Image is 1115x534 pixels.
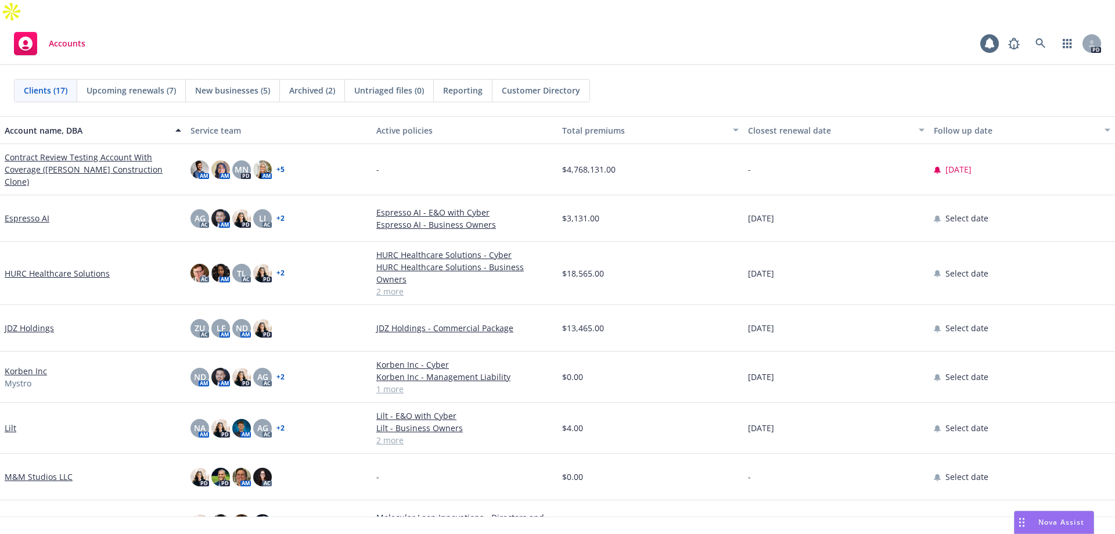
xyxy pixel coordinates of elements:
[276,166,285,173] a: + 5
[289,84,335,96] span: Archived (2)
[253,468,272,486] img: photo
[934,124,1098,137] div: Follow up date
[211,264,230,282] img: photo
[376,371,553,383] a: Korben Inc - Management Liability
[562,212,599,224] span: $3,131.00
[211,160,230,179] img: photo
[257,422,268,434] span: AG
[557,116,743,144] button: Total premiums
[748,267,774,279] span: [DATE]
[1029,32,1052,55] a: Search
[502,84,580,96] span: Customer Directory
[743,116,929,144] button: Closest renewal date
[562,422,583,434] span: $4.00
[190,468,209,486] img: photo
[945,422,988,434] span: Select date
[748,422,774,434] span: [DATE]
[24,84,67,96] span: Clients (17)
[190,514,209,533] img: photo
[5,267,110,279] a: HURC Healthcare Solutions
[232,209,251,228] img: photo
[372,116,557,144] button: Active policies
[1015,511,1029,533] div: Drag to move
[748,322,774,334] span: [DATE]
[376,359,553,371] a: Korben Inc - Cyber
[217,322,225,334] span: LF
[945,267,988,279] span: Select date
[5,377,31,389] span: Mystro
[748,371,774,383] span: [DATE]
[211,368,230,386] img: photo
[5,124,168,137] div: Account name, DBA
[190,124,367,137] div: Service team
[945,371,988,383] span: Select date
[190,264,209,282] img: photo
[211,209,230,228] img: photo
[562,124,726,137] div: Total premiums
[748,212,774,224] span: [DATE]
[443,84,483,96] span: Reporting
[376,163,379,175] span: -
[276,215,285,222] a: + 2
[194,371,206,383] span: ND
[211,514,230,533] img: photo
[945,322,988,334] span: Select date
[194,422,206,434] span: NA
[562,163,616,175] span: $4,768,131.00
[186,116,372,144] button: Service team
[237,267,246,279] span: TL
[5,322,54,334] a: JDZ Holdings
[253,264,272,282] img: photo
[562,267,604,279] span: $18,565.00
[376,422,553,434] a: Lilt - Business Owners
[5,422,16,434] a: Lilt
[1056,32,1079,55] a: Switch app
[195,322,205,334] span: ZU
[376,383,553,395] a: 1 more
[211,419,230,438] img: photo
[945,212,988,224] span: Select date
[376,471,379,483] span: -
[211,468,230,486] img: photo
[235,163,249,175] span: MN
[376,261,553,285] a: HURC Healthcare Solutions - Business Owners
[259,212,266,224] span: LI
[376,218,553,231] a: Espresso AI - Business Owners
[562,371,583,383] span: $0.00
[354,84,424,96] span: Untriaged files (0)
[376,249,553,261] a: HURC Healthcare Solutions - Cyber
[5,365,47,377] a: Korben Inc
[376,410,553,422] a: Lilt - E&O with Cyber
[945,471,988,483] span: Select date
[1002,32,1026,55] a: Report a Bug
[5,212,49,224] a: Espresso AI
[276,425,285,432] a: + 2
[562,322,604,334] span: $13,465.00
[376,285,553,298] a: 2 more
[276,374,285,381] a: + 2
[257,371,268,383] span: AG
[9,27,90,60] a: Accounts
[232,514,251,533] img: photo
[195,212,206,224] span: AG
[276,270,285,277] a: + 2
[190,160,209,179] img: photo
[945,163,972,175] span: [DATE]
[376,434,553,446] a: 2 more
[1038,517,1084,527] span: Nova Assist
[253,160,272,179] img: photo
[1014,511,1094,534] button: Nova Assist
[253,514,272,533] img: photo
[929,116,1115,144] button: Follow up date
[748,124,912,137] div: Closest renewal date
[195,84,270,96] span: New businesses (5)
[376,206,553,218] a: Espresso AI - E&O with Cyber
[232,468,251,486] img: photo
[376,322,553,334] a: JDZ Holdings - Commercial Package
[562,471,583,483] span: $0.00
[49,39,85,48] span: Accounts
